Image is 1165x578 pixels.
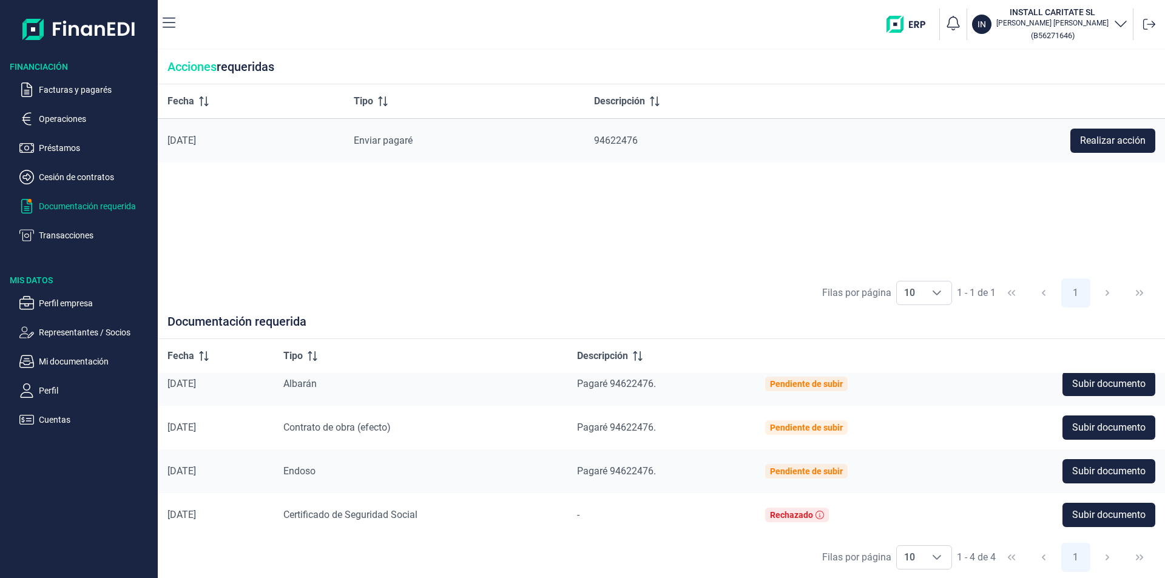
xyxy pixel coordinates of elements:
div: Pendiente de subir [770,466,843,476]
button: Mi documentación [19,354,153,369]
span: Realizar acción [1080,133,1146,148]
img: Logo de aplicación [22,10,136,49]
span: Enviar pagaré [354,135,413,146]
span: 10 [897,546,922,569]
span: Tipo [354,94,373,109]
button: Next Page [1093,543,1122,572]
span: Acciones [167,59,217,74]
span: Subir documento [1072,377,1146,391]
div: requeridas [158,50,1165,84]
span: Pagaré 94622476. [577,378,656,389]
div: Rechazado [770,510,813,520]
span: 1 - 1 de 1 [957,288,996,298]
button: Transacciones [19,228,153,243]
div: [DATE] [167,378,264,390]
div: Filas por página [822,550,891,565]
button: Previous Page [1029,278,1058,307]
p: Perfil [39,383,153,398]
p: Transacciones [39,228,153,243]
span: - [577,509,579,520]
span: Contrato de obra (efecto) [283,422,391,433]
button: Last Page [1125,543,1154,572]
p: [PERSON_NAME] [PERSON_NAME] [996,18,1109,28]
button: Previous Page [1029,543,1058,572]
div: [DATE] [167,509,264,521]
div: [DATE] [167,422,264,434]
p: Cesión de contratos [39,170,153,184]
span: 10 [897,281,922,304]
div: Choose [922,546,951,569]
p: Facturas y pagarés [39,82,153,97]
button: First Page [997,278,1026,307]
span: Fecha [167,349,194,363]
button: Subir documento [1062,372,1155,396]
button: Subir documento [1062,415,1155,440]
button: Last Page [1125,278,1154,307]
span: Certificado de Seguridad Social [283,509,417,520]
button: Facturas y pagarés [19,82,153,97]
p: IN [978,18,986,30]
button: Representantes / Socios [19,325,153,340]
button: Page 1 [1061,278,1090,307]
span: Descripción [577,349,628,363]
button: ININSTALL CARITATE SL[PERSON_NAME] [PERSON_NAME](B56271646) [972,6,1128,42]
h3: INSTALL CARITATE SL [996,6,1109,18]
p: Documentación requerida [39,199,153,213]
button: Realizar acción [1070,129,1155,153]
button: Préstamos [19,141,153,155]
span: Endoso [283,465,316,477]
button: Page 1 [1061,543,1090,572]
div: Documentación requerida [158,314,1165,339]
div: [DATE] [167,135,334,147]
button: Cuentas [19,412,153,427]
button: Perfil empresa [19,296,153,311]
button: Documentación requerida [19,199,153,213]
span: Tipo [283,349,303,363]
p: Cuentas [39,412,153,427]
span: Pagaré 94622476. [577,422,656,433]
div: Pendiente de subir [770,423,843,432]
span: 1 - 4 de 4 [957,553,996,562]
span: Subir documento [1072,464,1146,479]
div: Pendiente de subir [770,379,843,389]
span: Pagaré 94622476. [577,465,656,477]
span: Albarán [283,378,317,389]
div: [DATE] [167,465,264,477]
span: 94622476 [594,135,638,146]
small: Copiar cif [1031,31,1075,40]
button: Cesión de contratos [19,170,153,184]
p: Préstamos [39,141,153,155]
button: Operaciones [19,112,153,126]
div: Filas por página [822,286,891,300]
img: erp [886,16,934,33]
button: Next Page [1093,278,1122,307]
button: Subir documento [1062,503,1155,527]
button: First Page [997,543,1026,572]
button: Perfil [19,383,153,398]
p: Operaciones [39,112,153,126]
p: Representantes / Socios [39,325,153,340]
span: Descripción [594,94,645,109]
p: Perfil empresa [39,296,153,311]
span: Subir documento [1072,420,1146,435]
span: Fecha [167,94,194,109]
button: Subir documento [1062,459,1155,483]
p: Mi documentación [39,354,153,369]
div: Choose [922,281,951,304]
span: Subir documento [1072,508,1146,522]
